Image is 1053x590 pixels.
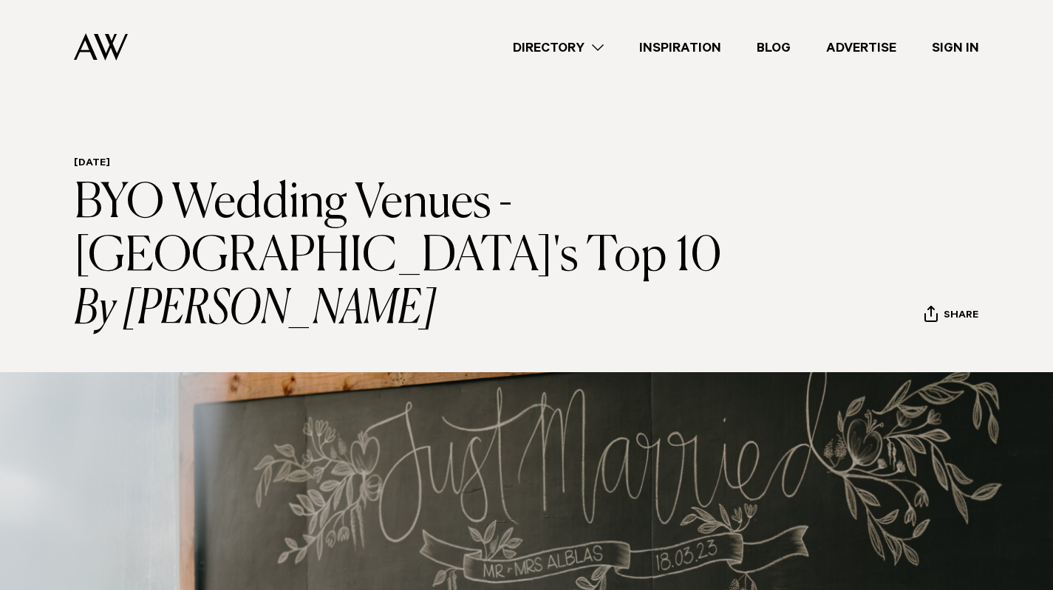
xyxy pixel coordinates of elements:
a: Blog [739,38,808,58]
i: By [PERSON_NAME] [74,284,757,337]
h1: BYO Wedding Venues - [GEOGRAPHIC_DATA]'s Top 10 [74,177,757,337]
button: Share [924,305,979,327]
a: Directory [495,38,621,58]
a: Inspiration [621,38,739,58]
h6: [DATE] [74,157,757,171]
a: Sign In [914,38,997,58]
span: Share [944,309,978,323]
a: Advertise [808,38,914,58]
img: Auckland Weddings Logo [74,33,128,61]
